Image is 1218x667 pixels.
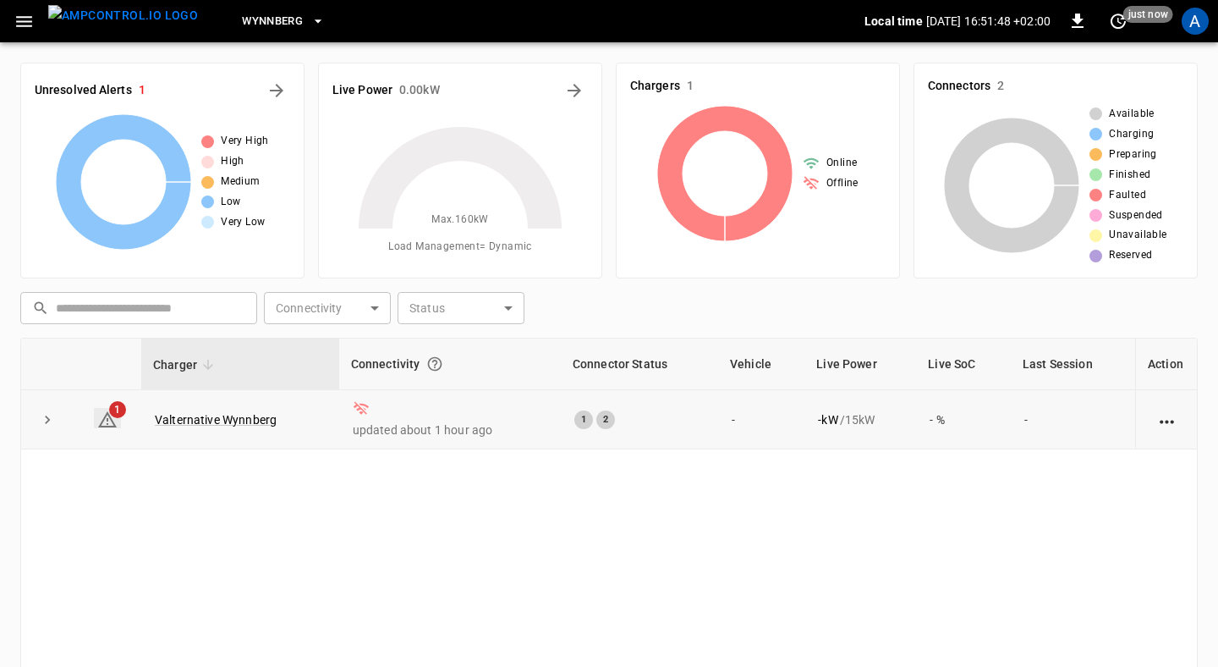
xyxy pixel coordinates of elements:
span: Wynnberg [242,12,303,31]
a: 1 [94,408,121,428]
div: 1 [574,411,593,429]
h6: 1 [139,81,145,100]
span: Charger [153,355,219,375]
h6: 2 [997,77,1004,96]
button: Wynnberg [235,5,332,38]
p: [DATE] 16:51:48 +02:00 [926,13,1051,30]
th: Live SoC [916,339,1011,390]
span: Offline [826,175,859,192]
h6: Connectors [928,77,990,96]
span: just now [1123,6,1173,23]
button: All Alerts [263,77,290,104]
h6: Chargers [630,77,680,96]
th: Connector Status [561,339,718,390]
button: expand row [35,407,60,433]
h6: 0.00 kW [399,81,440,100]
th: Last Session [1011,339,1135,390]
div: profile-icon [1182,8,1209,35]
h6: 1 [687,77,694,96]
div: / 15 kW [818,411,903,428]
div: Connectivity [351,349,549,379]
span: Preparing [1109,146,1157,163]
span: Low [221,194,240,211]
p: - kW [818,411,837,428]
span: Faulted [1109,187,1146,204]
span: Medium [221,174,260,190]
span: Suspended [1109,207,1163,224]
span: Very High [221,133,269,150]
span: Available [1109,106,1155,123]
span: Max. 160 kW [431,212,489,229]
span: Online [826,155,857,172]
button: Energy Overview [561,77,588,104]
span: High [221,153,244,170]
h6: Live Power [332,81,392,100]
span: 1 [109,401,126,418]
a: Valternative Wynnberg [155,413,277,427]
span: Finished [1109,167,1150,184]
h6: Unresolved Alerts [35,81,132,100]
img: ampcontrol.io logo [48,5,198,26]
td: - % [916,390,1011,449]
td: - [718,390,804,449]
button: set refresh interval [1105,8,1132,35]
span: Very Low [221,214,265,231]
span: Unavailable [1109,227,1166,244]
p: updated about 1 hour ago [353,422,547,438]
span: Charging [1109,126,1154,143]
th: Live Power [804,339,916,390]
p: Local time [864,13,923,30]
span: Reserved [1109,247,1152,264]
th: Action [1135,339,1197,390]
div: 2 [596,411,615,429]
td: - [1011,390,1135,449]
div: action cell options [1156,411,1177,428]
button: Connection between the charger and our software. [420,349,450,379]
th: Vehicle [718,339,804,390]
span: Load Management = Dynamic [388,239,532,256]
